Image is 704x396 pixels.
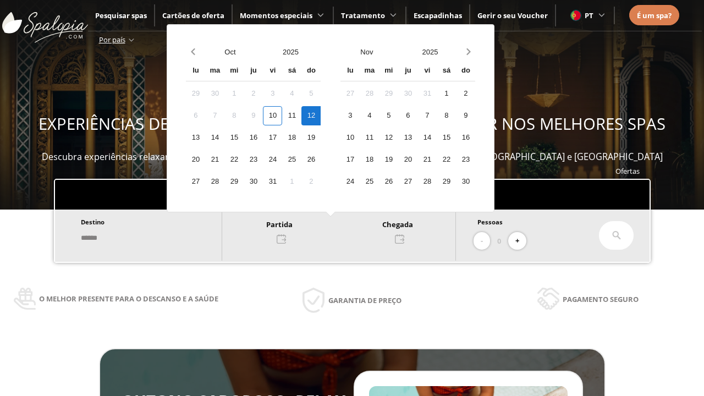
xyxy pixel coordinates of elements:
[186,42,200,62] button: Previous month
[456,150,475,169] div: 23
[42,151,663,163] span: Descubra experiências relaxantes, desfrute e ofereça momentos de bem-estar em mais de 400 spas em...
[224,128,244,147] div: 15
[282,106,301,125] div: 11
[417,150,437,169] div: 21
[38,113,665,135] span: EXPERIÊNCIAS DE BEM-ESTAR PARA OFERECER E APROVEITAR NOS MELHORES SPAS
[263,62,282,81] div: vi
[282,128,301,147] div: 18
[263,106,282,125] div: 10
[414,10,462,20] a: Escapadinhas
[244,106,263,125] div: 9
[340,62,475,191] div: Calendar wrapper
[477,10,548,20] a: Gerir o seu Voucher
[186,150,205,169] div: 20
[224,62,244,81] div: mi
[398,106,417,125] div: 6
[301,106,321,125] div: 12
[244,150,263,169] div: 23
[205,84,224,103] div: 30
[224,150,244,169] div: 22
[437,62,456,81] div: sá
[328,294,402,306] span: Garantia de preço
[301,128,321,147] div: 19
[99,35,125,45] span: Por país
[205,172,224,191] div: 28
[335,42,398,62] button: Open months overlay
[417,106,437,125] div: 7
[263,172,282,191] div: 31
[417,172,437,191] div: 28
[340,106,360,125] div: 3
[456,62,475,81] div: do
[398,172,417,191] div: 27
[417,84,437,103] div: 31
[162,10,224,20] a: Cartões de oferta
[340,150,360,169] div: 17
[301,84,321,103] div: 5
[398,150,417,169] div: 20
[456,172,475,191] div: 30
[398,128,417,147] div: 13
[360,128,379,147] div: 11
[263,84,282,103] div: 3
[417,62,437,81] div: vi
[282,84,301,103] div: 4
[615,166,640,176] a: Ofertas
[340,62,360,81] div: lu
[379,84,398,103] div: 29
[205,62,224,81] div: ma
[637,9,672,21] a: É um spa?
[263,150,282,169] div: 24
[205,150,224,169] div: 21
[360,150,379,169] div: 18
[379,150,398,169] div: 19
[2,1,88,43] img: ImgLogoSpalopia.BvClDcEz.svg
[379,62,398,81] div: mi
[95,10,147,20] a: Pesquisar spas
[186,172,205,191] div: 27
[398,84,417,103] div: 30
[508,232,526,250] button: +
[186,128,205,147] div: 13
[456,84,475,103] div: 2
[244,84,263,103] div: 2
[437,84,456,103] div: 1
[379,172,398,191] div: 26
[637,10,672,20] span: É um spa?
[244,62,263,81] div: ju
[360,172,379,191] div: 25
[340,172,360,191] div: 24
[456,128,475,147] div: 16
[437,150,456,169] div: 22
[260,42,321,62] button: Open years overlay
[244,172,263,191] div: 30
[39,293,218,305] span: O melhor presente para o descanso e a saúde
[477,218,503,226] span: Pessoas
[186,62,205,81] div: lu
[224,172,244,191] div: 29
[205,106,224,125] div: 7
[301,62,321,81] div: do
[301,172,321,191] div: 2
[224,84,244,103] div: 1
[263,128,282,147] div: 17
[244,128,263,147] div: 16
[379,106,398,125] div: 5
[563,293,639,305] span: Pagamento seguro
[417,128,437,147] div: 14
[379,128,398,147] div: 12
[186,62,321,191] div: Calendar wrapper
[474,232,490,250] button: -
[224,106,244,125] div: 8
[437,106,456,125] div: 8
[81,218,105,226] span: Destino
[186,84,205,103] div: 29
[437,172,456,191] div: 29
[497,235,501,247] span: 0
[282,172,301,191] div: 1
